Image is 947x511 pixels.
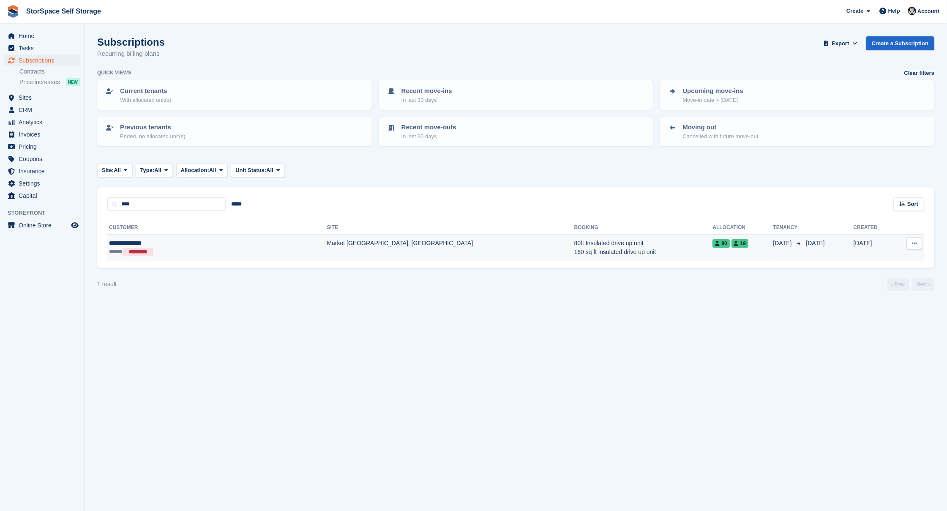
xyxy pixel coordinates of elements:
[19,77,80,87] a: Price increases NEW
[731,239,748,248] span: 19
[682,86,743,96] p: Upcoming move-ins
[682,132,758,141] p: Cancelled with future move-out
[97,163,132,177] button: Site: All
[660,118,933,145] a: Moving out Cancelled with future move-out
[19,116,69,128] span: Analytics
[885,278,936,291] nav: Page
[120,96,171,104] p: With allocated unit(s)
[97,49,165,59] p: Recurring billing plans
[97,280,117,289] div: 1 result
[853,235,894,261] td: [DATE]
[209,166,216,175] span: All
[853,221,894,235] th: Created
[712,239,729,248] span: 80
[904,69,934,77] a: Clear filters
[4,165,80,177] a: menu
[19,42,69,54] span: Tasks
[98,118,371,145] a: Previous tenants Ended, no allocated unit(s)
[4,104,80,116] a: menu
[773,239,793,248] span: [DATE]
[401,132,456,141] p: In last 30 days
[712,221,773,235] th: Allocation
[401,96,452,104] p: In last 30 days
[7,5,19,18] img: stora-icon-8386f47178a22dfd0bd8f6a31ec36ba5ce8667c1dd55bd0f319d3a0aa187defe.svg
[19,55,69,66] span: Subscriptions
[401,123,456,132] p: Recent move-outs
[120,86,171,96] p: Current tenants
[327,235,574,261] td: Market [GEOGRAPHIC_DATA], [GEOGRAPHIC_DATA]
[327,221,574,235] th: Site
[266,166,273,175] span: All
[887,278,909,291] a: Previous
[4,178,80,189] a: menu
[4,116,80,128] a: menu
[4,219,80,231] a: menu
[19,178,69,189] span: Settings
[136,163,173,177] button: Type: All
[822,36,859,50] button: Export
[181,166,209,175] span: Allocation:
[4,42,80,54] a: menu
[19,141,69,153] span: Pricing
[379,118,652,145] a: Recent move-outs In last 30 days
[4,55,80,66] a: menu
[102,166,114,175] span: Site:
[908,7,916,15] img: Ross Hadlington
[832,39,849,48] span: Export
[4,190,80,202] a: menu
[4,128,80,140] a: menu
[19,104,69,116] span: CRM
[107,221,327,235] th: Customer
[19,190,69,202] span: Capital
[19,219,69,231] span: Online Store
[154,166,161,175] span: All
[574,221,713,235] th: Booking
[19,78,60,86] span: Price increases
[19,30,69,42] span: Home
[912,278,934,291] a: Next
[23,4,104,18] a: StorSpace Self Storage
[379,81,652,109] a: Recent move-ins In last 30 days
[97,36,165,48] h1: Subscriptions
[8,209,84,217] span: Storefront
[4,141,80,153] a: menu
[98,81,371,109] a: Current tenants With allocated unit(s)
[773,221,802,235] th: Tenancy
[66,78,80,86] div: NEW
[888,7,900,15] span: Help
[19,68,80,76] a: Contracts
[19,92,69,104] span: Sites
[70,220,80,230] a: Preview store
[235,166,266,175] span: Unit Status:
[907,200,918,208] span: Sort
[806,240,824,246] span: [DATE]
[917,7,939,16] span: Account
[19,128,69,140] span: Invoices
[4,92,80,104] a: menu
[574,235,713,261] td: 80ft Insulated drive up unit 160 sq ft insulated drive up unit
[231,163,284,177] button: Unit Status: All
[682,96,743,104] p: Move-in date > [DATE]
[120,132,186,141] p: Ended, no allocated unit(s)
[401,86,452,96] p: Recent move-ins
[846,7,863,15] span: Create
[4,30,80,42] a: menu
[120,123,186,132] p: Previous tenants
[140,166,155,175] span: Type:
[682,123,758,132] p: Moving out
[866,36,934,50] a: Create a Subscription
[19,165,69,177] span: Insurance
[660,81,933,109] a: Upcoming move-ins Move-in date > [DATE]
[176,163,228,177] button: Allocation: All
[97,69,131,77] h6: Quick views
[19,153,69,165] span: Coupons
[114,166,121,175] span: All
[4,153,80,165] a: menu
